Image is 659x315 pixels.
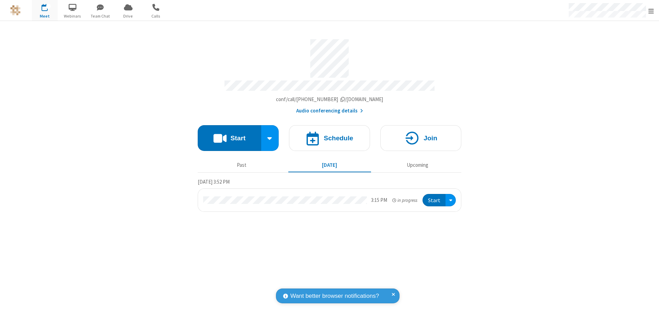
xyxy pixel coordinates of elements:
[88,13,113,19] span: Team Chat
[32,13,58,19] span: Meet
[371,196,387,204] div: 3:15 PM
[198,125,261,151] button: Start
[143,13,169,19] span: Calls
[115,13,141,19] span: Drive
[424,135,437,141] h4: Join
[324,135,353,141] h4: Schedule
[446,194,456,207] div: Open menu
[198,178,461,212] section: Today's Meetings
[296,107,363,115] button: Audio conferencing details
[288,159,371,172] button: [DATE]
[642,297,654,310] iframe: Chat
[380,125,461,151] button: Join
[10,5,21,15] img: QA Selenium DO NOT DELETE OR CHANGE
[276,96,383,104] button: Copy my meeting room linkCopy my meeting room link
[200,159,283,172] button: Past
[423,194,446,207] button: Start
[261,125,279,151] div: Start conference options
[376,159,459,172] button: Upcoming
[290,292,379,301] span: Want better browser notifications?
[392,197,417,204] em: in progress
[289,125,370,151] button: Schedule
[198,178,230,185] span: [DATE] 3:52 PM
[276,96,383,102] span: Copy my meeting room link
[46,4,51,9] div: 1
[198,34,461,115] section: Account details
[230,135,245,141] h4: Start
[60,13,85,19] span: Webinars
